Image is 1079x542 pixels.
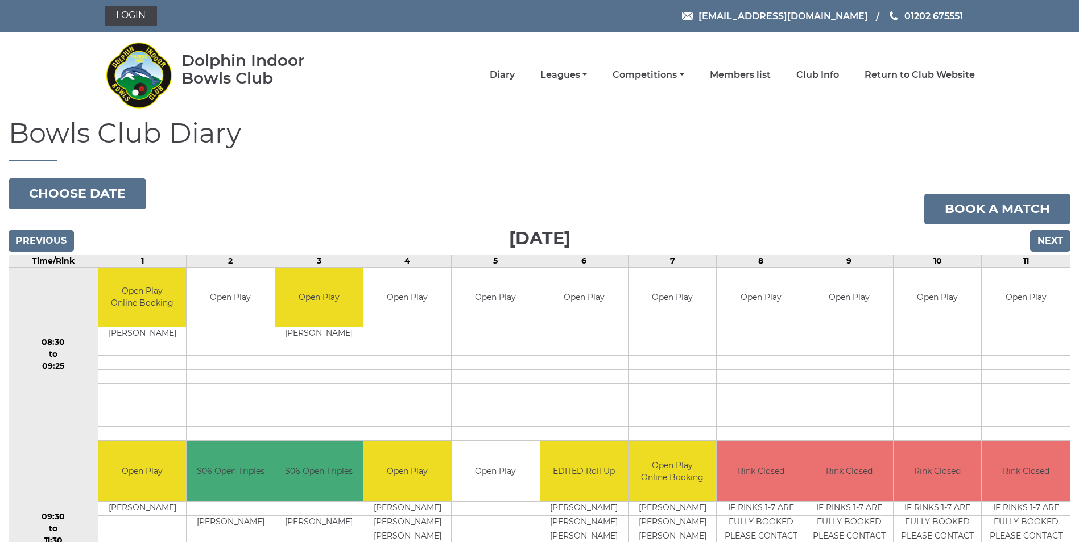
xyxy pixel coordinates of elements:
[540,268,628,327] td: Open Play
[452,255,540,267] td: 5
[363,268,451,327] td: Open Play
[181,52,341,87] div: Dolphin Indoor Bowls Club
[894,268,981,327] td: Open Play
[698,10,868,21] span: [EMAIL_ADDRESS][DOMAIN_NAME]
[890,11,898,20] img: Phone us
[894,501,981,515] td: IF RINKS 1-7 ARE
[629,268,716,327] td: Open Play
[613,69,684,81] a: Competitions
[275,441,363,501] td: S06 Open Triples
[717,515,804,530] td: FULLY BOOKED
[982,501,1070,515] td: IF RINKS 1-7 ARE
[717,255,805,267] td: 8
[540,255,628,267] td: 6
[865,69,975,81] a: Return to Club Website
[9,118,1070,161] h1: Bowls Club Diary
[452,441,539,501] td: Open Play
[98,255,186,267] td: 1
[540,69,587,81] a: Leagues
[540,441,628,501] td: EDITED Roll Up
[982,441,1070,501] td: Rink Closed
[187,268,274,327] td: Open Play
[275,268,363,327] td: Open Play
[894,515,981,530] td: FULLY BOOKED
[9,230,74,252] input: Previous
[805,501,893,515] td: IF RINKS 1-7 ARE
[682,12,693,20] img: Email
[98,327,186,341] td: [PERSON_NAME]
[717,501,804,515] td: IF RINKS 1-7 ARE
[363,441,451,501] td: Open Play
[363,515,451,530] td: [PERSON_NAME]
[894,255,982,267] td: 10
[894,441,981,501] td: Rink Closed
[888,9,963,23] a: Phone us 01202 675551
[717,441,804,501] td: Rink Closed
[105,6,157,26] a: Login
[187,255,275,267] td: 2
[187,441,274,501] td: S06 Open Triples
[98,441,186,501] td: Open Play
[982,268,1070,327] td: Open Play
[9,178,146,209] button: Choose date
[98,501,186,515] td: [PERSON_NAME]
[982,515,1070,530] td: FULLY BOOKED
[540,515,628,530] td: [PERSON_NAME]
[98,268,186,327] td: Open Play Online Booking
[105,35,173,115] img: Dolphin Indoor Bowls Club
[805,441,893,501] td: Rink Closed
[275,255,363,267] td: 3
[717,268,804,327] td: Open Play
[710,69,771,81] a: Members list
[9,267,98,441] td: 08:30 to 09:25
[682,9,868,23] a: Email [EMAIL_ADDRESS][DOMAIN_NAME]
[629,255,717,267] td: 7
[187,515,274,530] td: [PERSON_NAME]
[805,515,893,530] td: FULLY BOOKED
[629,515,716,530] td: [PERSON_NAME]
[540,501,628,515] td: [PERSON_NAME]
[982,255,1070,267] td: 11
[275,515,363,530] td: [PERSON_NAME]
[275,327,363,341] td: [PERSON_NAME]
[452,268,539,327] td: Open Play
[1030,230,1070,252] input: Next
[363,501,451,515] td: [PERSON_NAME]
[629,501,716,515] td: [PERSON_NAME]
[904,10,963,21] span: 01202 675551
[805,268,893,327] td: Open Play
[805,255,893,267] td: 9
[363,255,451,267] td: 4
[924,194,1070,224] a: Book a match
[9,255,98,267] td: Time/Rink
[796,69,839,81] a: Club Info
[629,441,716,501] td: Open Play Online Booking
[490,69,515,81] a: Diary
